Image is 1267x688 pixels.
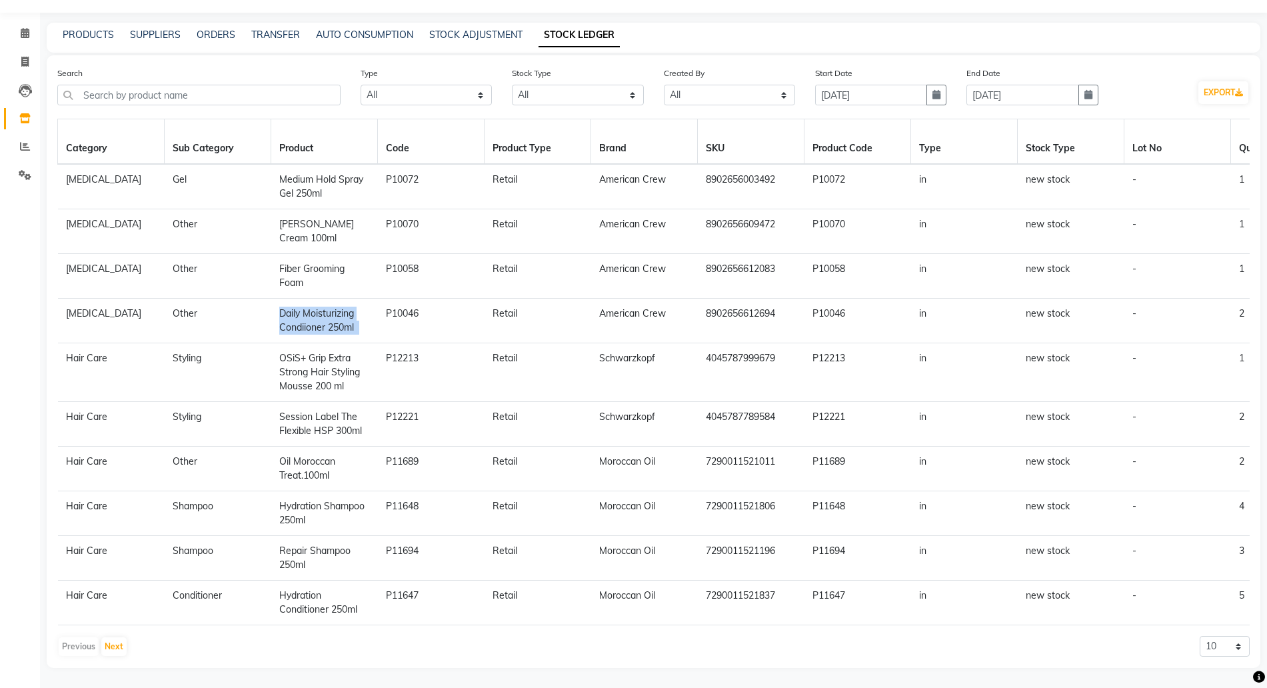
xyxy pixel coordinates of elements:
[804,164,911,209] td: P10072
[815,67,852,79] label: Start Date
[591,254,698,299] td: American Crew
[378,254,485,299] td: P10058
[165,581,271,625] td: Conditioner
[698,254,804,299] td: 8902656612083
[911,254,1018,299] td: in
[698,536,804,581] td: 7290011521196
[58,491,165,536] td: Hair Care
[58,164,165,209] td: [MEDICAL_DATA]
[378,402,485,447] td: P12221
[279,218,354,244] span: [PERSON_NAME] Cream 100ml
[698,491,804,536] td: 7290011521806
[911,209,1018,254] td: in
[1018,164,1124,209] td: new stock
[165,402,271,447] td: Styling
[1018,299,1124,343] td: new stock
[58,254,165,299] td: [MEDICAL_DATA]
[361,67,378,79] label: Type
[165,491,271,536] td: Shampoo
[485,209,591,254] td: Retail
[1018,536,1124,581] td: new stock
[1018,447,1124,491] td: new stock
[911,299,1018,343] td: in
[591,164,698,209] td: American Crew
[485,536,591,581] td: Retail
[911,119,1018,165] th: Type
[804,447,911,491] td: P11689
[1124,209,1231,254] td: -
[911,343,1018,402] td: in
[591,536,698,581] td: Moroccan Oil
[804,119,911,165] th: Product Code
[279,263,345,289] span: Fiber Grooming Foam
[591,402,698,447] td: Schwarzkopf
[1124,343,1231,402] td: -
[165,343,271,402] td: Styling
[197,29,235,41] a: ORDERS
[698,581,804,625] td: 7290011521837
[1124,491,1231,536] td: -
[485,343,591,402] td: Retail
[698,447,804,491] td: 7290011521011
[698,299,804,343] td: 8902656612694
[1018,343,1124,402] td: new stock
[57,67,83,79] label: Search
[485,299,591,343] td: Retail
[485,491,591,536] td: Retail
[1018,119,1124,165] th: Stock Type
[1124,254,1231,299] td: -
[58,299,165,343] td: [MEDICAL_DATA]
[279,411,362,437] span: Session Label The Flexible HSP 300ml
[279,307,354,333] span: Daily Moisturizing Condiioner 250ml
[591,447,698,491] td: Moroccan Oil
[804,536,911,581] td: P11694
[591,491,698,536] td: Moroccan Oil
[591,299,698,343] td: American Crew
[165,299,271,343] td: Other
[58,536,165,581] td: Hair Care
[58,119,165,165] th: Category
[698,343,804,402] td: 4045787999679
[804,581,911,625] td: P11647
[591,209,698,254] td: American Crew
[1018,581,1124,625] td: new stock
[165,536,271,581] td: Shampoo
[165,164,271,209] td: Gel
[804,209,911,254] td: P10070
[1124,299,1231,343] td: -
[378,164,485,209] td: P10072
[664,67,704,79] label: Created By
[804,491,911,536] td: P11648
[911,581,1018,625] td: in
[804,299,911,343] td: P10046
[378,209,485,254] td: P10070
[1124,164,1231,209] td: -
[539,23,620,47] a: STOCK LEDGER
[911,402,1018,447] td: in
[378,536,485,581] td: P11694
[804,254,911,299] td: P10058
[378,581,485,625] td: P11647
[279,352,360,392] span: OSiS+ Grip Extra Strong Hair Styling Mousse 200 ml
[316,29,413,41] a: AUTO CONSUMPTION
[1124,402,1231,447] td: -
[279,455,335,481] span: Oil Moroccan Treat.100ml
[485,447,591,491] td: Retail
[57,85,341,105] input: Search by product name
[512,67,551,79] label: Stock Type
[279,173,363,199] span: Medium Hold Spray Gel 250ml
[58,402,165,447] td: Hair Care
[1018,254,1124,299] td: new stock
[165,254,271,299] td: Other
[1124,119,1231,165] th: Lot No
[130,29,181,41] a: SUPPLIERS
[698,164,804,209] td: 8902656003492
[58,209,165,254] td: [MEDICAL_DATA]
[165,119,271,165] th: Sub Category
[485,402,591,447] td: Retail
[1124,581,1231,625] td: -
[279,589,357,615] span: Hydration Conditioner 250ml
[485,164,591,209] td: Retail
[591,343,698,402] td: Schwarzkopf
[165,447,271,491] td: Other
